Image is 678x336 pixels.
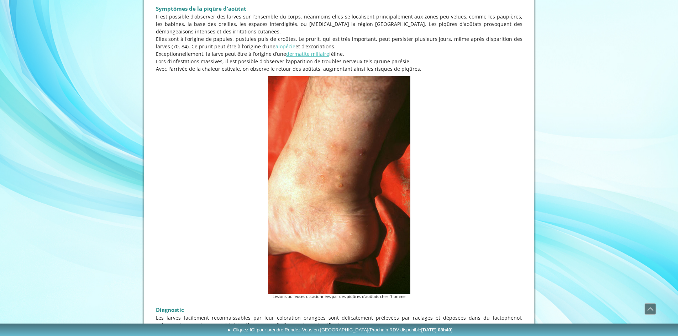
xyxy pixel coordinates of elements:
[156,65,522,73] p: Avec l'arrivée de la chaleur estivale, on observe le retour des aoûtats, augmentant ainsi les ris...
[156,58,522,65] p: Lors d’infestations massives, il est possible d’observer l’apparition de troubles nerveux tels qu...
[286,50,329,57] a: dermatite miliaire
[156,13,522,35] p: Il est possible d’observer des larves sur l’ensemble du corps, néanmoins elles se localisent prin...
[156,35,522,50] p: Elles sont à l’origine de papules, pustules puis de croûtes. Le prurit, qui est très important, p...
[275,43,295,50] a: alopécie
[156,314,522,329] span: Les larves facilement reconnaissables par leur coloration orangées sont délicatement prélevées pa...
[227,327,453,332] span: ► Cliquez ICI pour prendre Rendez-Vous en [GEOGRAPHIC_DATA]
[156,306,184,313] span: Diagnostic
[268,294,410,300] figcaption: Lésions bulleuses occasionnées par des piqûres d’aoûtats chez l’homme
[156,50,522,58] p: Exceptionnellement, la larve peut être à l’origine d’une féline.
[268,76,410,294] img: Aoutats du chien et du chat
[421,327,451,332] b: [DATE] 08h40
[368,327,453,332] span: (Prochain RDV disponible )
[156,5,246,12] span: Symptômes de la piqûre d'aoûtat
[645,303,656,315] a: Défiler vers le haut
